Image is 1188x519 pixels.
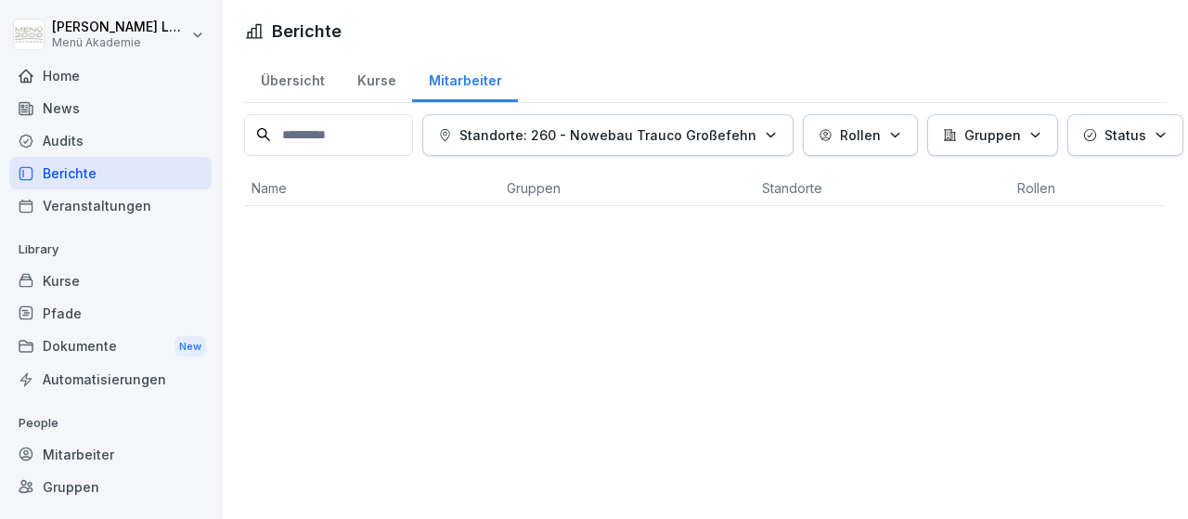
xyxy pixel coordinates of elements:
p: Standorte: 260 - Nowebau Trauco Großefehn [459,125,756,145]
div: Dokumente [9,330,212,364]
p: Library [9,235,212,265]
a: Pfade [9,297,212,330]
p: Status [1104,125,1146,145]
th: Standorte [755,171,1010,206]
a: DokumenteNew [9,330,212,364]
a: Home [9,59,212,92]
a: Übersicht [244,55,341,102]
button: Standorte: 260 - Nowebau Trauco Großefehn [422,114,794,156]
th: Name [244,171,499,206]
a: Audits [9,124,212,157]
a: Gruppen [9,471,212,503]
th: Gruppen [499,171,755,206]
a: News [9,92,212,124]
a: Automatisierungen [9,363,212,396]
p: People [9,409,212,438]
a: Mitarbeiter [9,438,212,471]
p: Gruppen [964,125,1021,145]
p: Rollen [840,125,881,145]
a: Veranstaltungen [9,189,212,222]
h1: Berichte [272,19,342,44]
a: Berichte [9,157,212,189]
p: [PERSON_NAME] Lechler [52,19,187,35]
button: Gruppen [927,114,1058,156]
a: Kurse [9,265,212,297]
div: New [174,336,206,357]
button: Status [1067,114,1183,156]
a: Mitarbeiter [412,55,518,102]
button: Rollen [803,114,918,156]
p: Menü Akademie [52,36,187,49]
a: Kurse [341,55,412,102]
